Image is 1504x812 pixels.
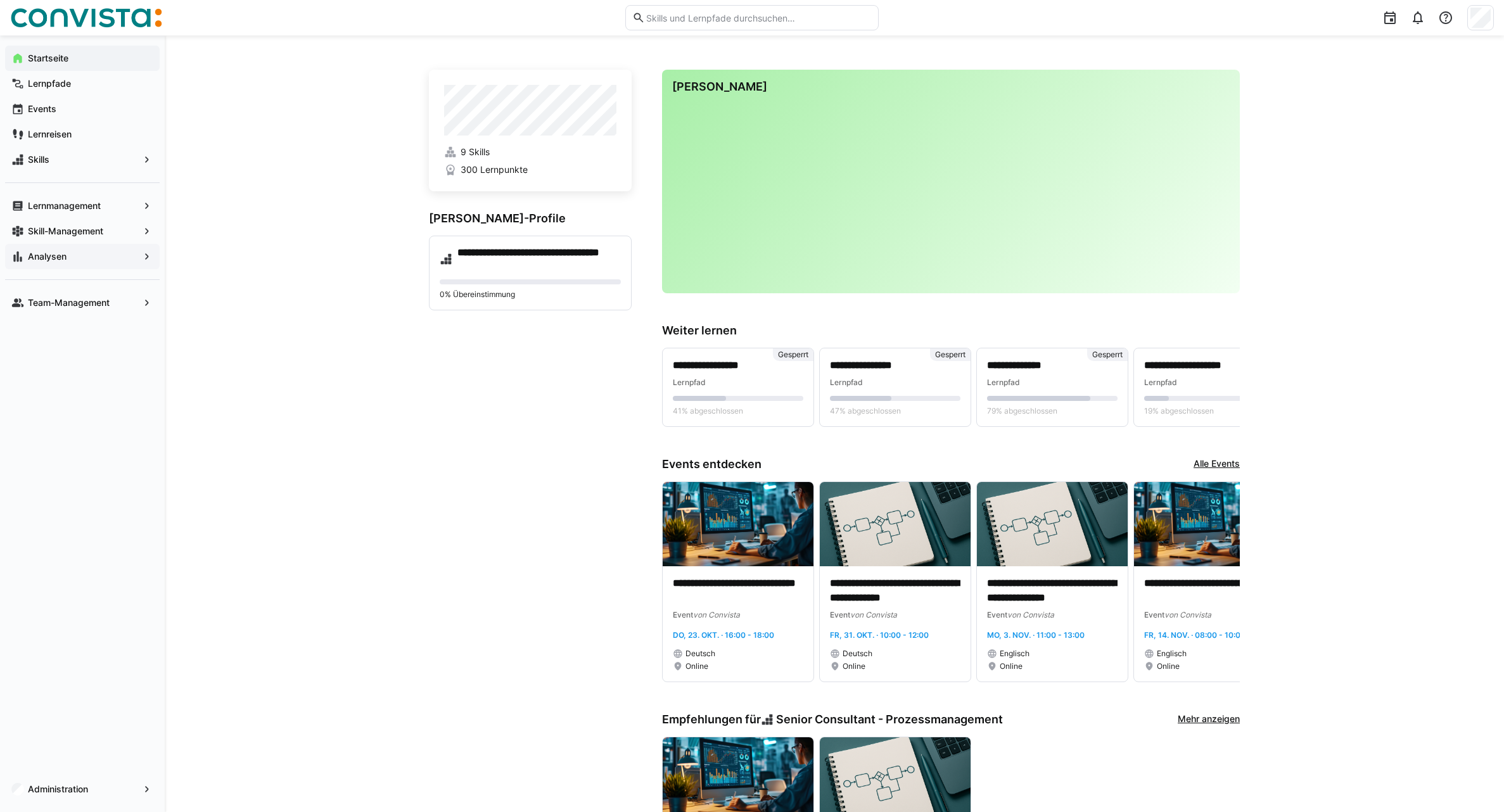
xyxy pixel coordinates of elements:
[987,610,1007,619] span: Event
[1007,610,1054,619] span: von Convista
[830,610,850,619] span: Event
[830,377,863,387] span: Lernpfad
[843,661,865,671] span: Online
[461,163,528,176] span: 300 Lernpunkte
[440,289,621,300] p: 0% Übereinstimmung
[693,610,740,619] span: von Convista
[662,713,1003,726] h3: Empfehlungen für
[987,406,1057,416] span: 79% abgeschlossen
[1144,406,1214,416] span: 19% abgeschlossen
[1194,457,1240,471] a: Alle Events
[987,630,1085,640] span: Mo, 3. Nov. · 11:00 - 13:00
[977,482,1128,567] img: image
[1178,713,1240,726] a: Mehr anzeigen
[1164,610,1211,619] span: von Convista
[1134,482,1285,567] img: image
[1144,630,1246,640] span: Fr, 14. Nov. · 08:00 - 10:00
[663,482,813,567] img: image
[673,630,774,640] span: Do, 23. Okt. · 16:00 - 18:00
[685,649,715,659] span: Deutsch
[820,482,971,567] img: image
[662,457,762,471] h3: Events entdecken
[1000,649,1029,659] span: Englisch
[662,324,1240,338] h3: Weiter lernen
[673,406,743,416] span: 41% abgeschlossen
[1157,661,1180,671] span: Online
[1092,350,1123,360] span: Gesperrt
[1144,610,1164,619] span: Event
[673,377,706,387] span: Lernpfad
[672,80,1230,94] h3: [PERSON_NAME]
[830,630,929,640] span: Fr, 31. Okt. · 10:00 - 12:00
[830,406,901,416] span: 47% abgeschlossen
[673,610,693,619] span: Event
[444,146,616,158] a: 9 Skills
[685,661,708,671] span: Online
[461,146,490,158] span: 9 Skills
[1157,649,1187,659] span: Englisch
[987,377,1020,387] span: Lernpfad
[645,12,872,23] input: Skills und Lernpfade durchsuchen…
[776,713,1003,726] span: Senior Consultant - Prozessmanagement
[1000,661,1023,671] span: Online
[935,350,965,360] span: Gesperrt
[1144,377,1177,387] span: Lernpfad
[843,649,872,659] span: Deutsch
[778,350,808,360] span: Gesperrt
[850,610,897,619] span: von Convista
[429,212,632,225] h3: [PERSON_NAME]-Profile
